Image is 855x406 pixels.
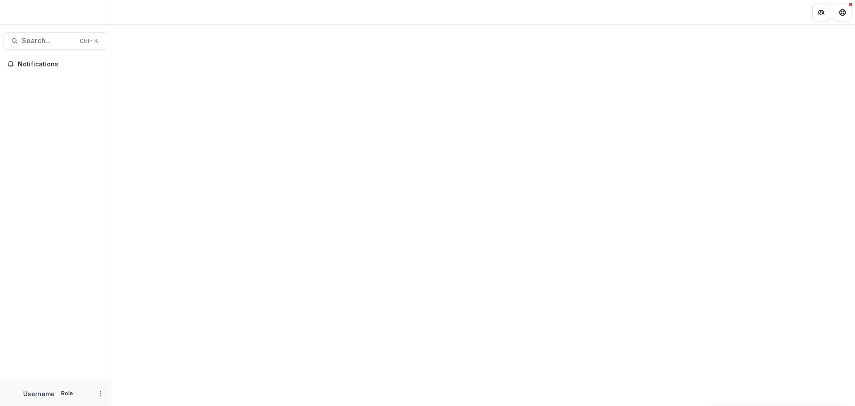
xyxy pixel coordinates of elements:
button: Get Help [834,4,851,21]
button: Partners [812,4,830,21]
span: Search... [22,37,74,45]
button: More [95,388,106,399]
button: Notifications [4,57,107,71]
span: Notifications [18,61,104,68]
p: Role [58,390,76,398]
button: Search... [4,32,107,50]
nav: breadcrumb [115,6,153,19]
div: Ctrl + K [78,36,100,46]
p: Username [23,389,55,398]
